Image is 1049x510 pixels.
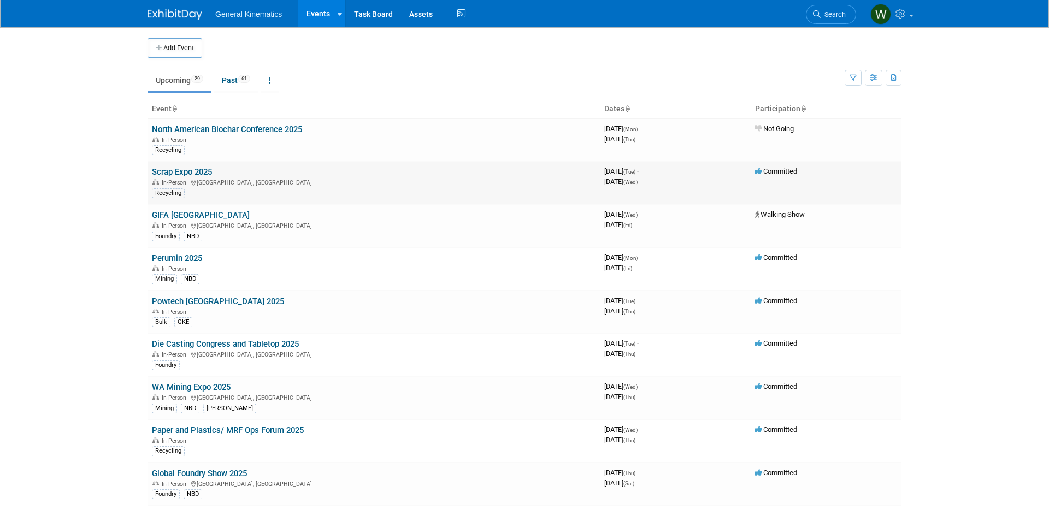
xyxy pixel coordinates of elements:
span: In-Person [162,309,190,316]
button: Add Event [148,38,202,58]
a: Global Foundry Show 2025 [152,469,247,478]
img: ExhibitDay [148,9,202,20]
span: [DATE] [604,425,641,434]
span: - [639,210,641,218]
span: - [637,296,639,305]
span: [DATE] [604,382,641,390]
span: (Mon) [623,126,638,132]
span: - [639,124,641,133]
span: [DATE] [604,221,632,229]
a: Past61 [214,70,258,91]
span: [DATE] [604,253,641,262]
div: Foundry [152,232,180,241]
div: Recycling [152,188,185,198]
span: (Sat) [623,481,634,487]
th: Dates [600,100,751,118]
a: Sort by Event Name [172,104,177,113]
div: NBD [184,489,202,499]
span: General Kinematics [215,10,282,19]
span: (Mon) [623,255,638,261]
span: (Thu) [623,470,635,476]
span: (Tue) [623,169,635,175]
a: Powtech [GEOGRAPHIC_DATA] 2025 [152,296,284,306]
span: (Wed) [623,179,638,185]
span: (Tue) [623,298,635,304]
span: (Fri) [623,265,632,271]
a: North American Biochar Conference 2025 [152,124,302,134]
span: (Thu) [623,351,635,357]
a: Sort by Start Date [624,104,630,113]
th: Participation [751,100,901,118]
th: Event [148,100,600,118]
span: Committed [755,469,797,477]
span: [DATE] [604,436,635,444]
span: [DATE] [604,339,639,347]
div: NBD [181,404,199,413]
span: [DATE] [604,479,634,487]
span: (Wed) [623,212,638,218]
span: In-Person [162,265,190,272]
span: (Wed) [623,384,638,390]
span: - [639,425,641,434]
span: (Thu) [623,394,635,400]
a: Upcoming29 [148,70,211,91]
div: [GEOGRAPHIC_DATA], [GEOGRAPHIC_DATA] [152,349,596,358]
span: (Thu) [623,437,635,443]
img: In-Person Event [152,137,159,142]
span: Committed [755,296,797,305]
img: Whitney Swanson [870,4,891,25]
div: Foundry [152,360,180,370]
span: (Tue) [623,341,635,347]
span: Committed [755,339,797,347]
span: In-Person [162,222,190,229]
div: Mining [152,404,177,413]
div: Recycling [152,446,185,456]
div: [GEOGRAPHIC_DATA], [GEOGRAPHIC_DATA] [152,393,596,401]
span: [DATE] [604,135,635,143]
span: Not Going [755,124,794,133]
a: Paper and Plastics/ MRF Ops Forum 2025 [152,425,304,435]
div: Foundry [152,489,180,499]
span: [DATE] [604,349,635,358]
a: Scrap Expo 2025 [152,167,212,177]
span: Committed [755,253,797,262]
span: [DATE] [604,307,635,315]
span: Committed [755,382,797,390]
a: Search [806,5,856,24]
a: Sort by Participation Type [800,104,806,113]
span: - [639,253,641,262]
div: [PERSON_NAME] [203,404,256,413]
div: [GEOGRAPHIC_DATA], [GEOGRAPHIC_DATA] [152,479,596,488]
a: GIFA [GEOGRAPHIC_DATA] [152,210,250,220]
span: [DATE] [604,210,641,218]
span: - [637,339,639,347]
div: [GEOGRAPHIC_DATA], [GEOGRAPHIC_DATA] [152,177,596,186]
span: 61 [238,75,250,83]
span: [DATE] [604,264,632,272]
span: Search [821,10,846,19]
span: (Thu) [623,137,635,143]
span: [DATE] [604,177,638,186]
span: - [637,167,639,175]
div: NBD [181,274,199,284]
span: In-Person [162,394,190,401]
span: In-Person [162,137,190,144]
span: [DATE] [604,167,639,175]
span: In-Person [162,481,190,488]
span: 29 [191,75,203,83]
span: (Wed) [623,427,638,433]
img: In-Person Event [152,309,159,314]
div: [GEOGRAPHIC_DATA], [GEOGRAPHIC_DATA] [152,221,596,229]
span: - [639,382,641,390]
span: [DATE] [604,393,635,401]
div: GKE [174,317,192,327]
span: [DATE] [604,469,639,477]
span: In-Person [162,437,190,444]
span: In-Person [162,179,190,186]
a: Perumin 2025 [152,253,202,263]
img: In-Person Event [152,222,159,228]
span: Committed [755,167,797,175]
span: [DATE] [604,296,639,305]
a: WA Mining Expo 2025 [152,382,231,392]
span: (Fri) [623,222,632,228]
